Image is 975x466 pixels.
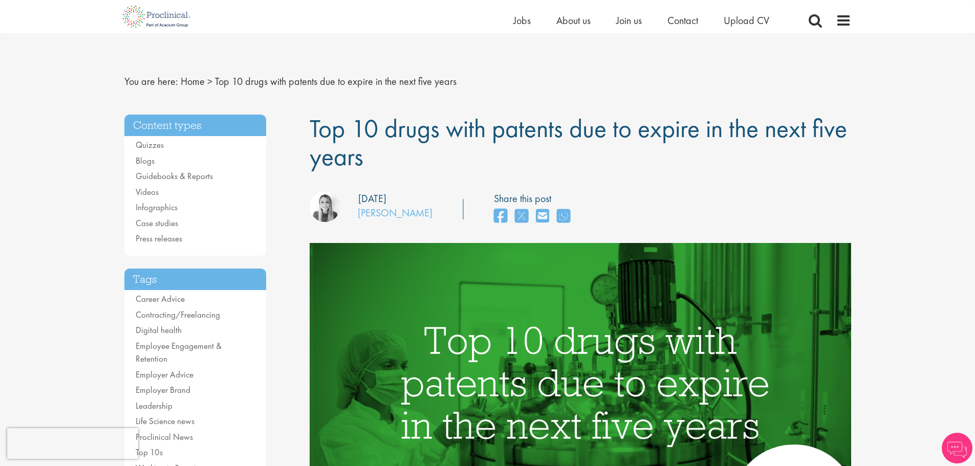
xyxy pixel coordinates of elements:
a: Join us [616,14,642,27]
span: Top 10 drugs with patents due to expire in the next five years [310,112,847,173]
a: Leadership [136,400,172,411]
img: Chatbot [942,433,972,463]
a: Case studies [136,217,178,229]
img: Hannah Burke [310,191,340,222]
a: Employer Brand [136,384,190,395]
h3: Tags [124,269,267,291]
a: Employer Advice [136,369,193,380]
a: Career Advice [136,293,185,304]
div: [DATE] [358,191,386,206]
a: share on facebook [494,206,507,228]
a: Proclinical News [136,431,193,442]
iframe: reCAPTCHA [7,428,138,459]
a: breadcrumb link [181,75,205,88]
a: Contracting/Freelancing [136,309,220,320]
a: Quizzes [136,139,164,150]
a: Blogs [136,155,155,166]
a: Videos [136,186,159,197]
a: Upload CV [724,14,769,27]
a: share on whats app [557,206,570,228]
a: Press releases [136,233,182,244]
span: > [207,75,212,88]
a: About us [556,14,591,27]
label: Share this post [494,191,575,206]
a: Infographics [136,202,178,213]
a: [PERSON_NAME] [358,206,432,219]
a: share on email [536,206,549,228]
a: Top 10s [136,447,163,458]
a: share on twitter [515,206,528,228]
a: Life Science news [136,415,194,427]
a: Digital health [136,324,182,336]
span: Top 10 drugs with patents due to expire in the next five years [215,75,457,88]
h3: Content types [124,115,267,137]
a: Jobs [513,14,531,27]
a: Guidebooks & Reports [136,170,213,182]
a: Contact [667,14,698,27]
span: You are here: [124,75,178,88]
a: Employee Engagement & Retention [136,340,222,365]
